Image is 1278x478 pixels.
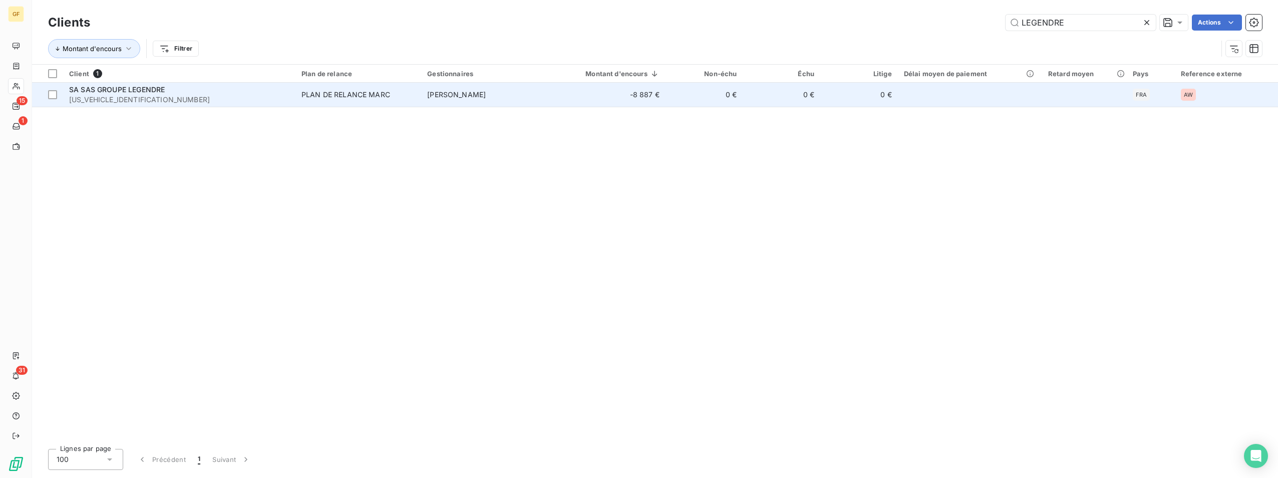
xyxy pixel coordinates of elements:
button: Suivant [206,449,257,470]
h3: Clients [48,14,90,32]
button: Actions [1192,15,1242,31]
div: Gestionnaires [427,70,541,78]
div: PLAN DE RELANCE MARC [301,90,390,100]
span: 100 [57,454,69,464]
div: GF [8,6,24,22]
td: 0 € [666,83,743,107]
td: 0 € [820,83,898,107]
input: Rechercher [1006,15,1156,31]
span: [US_VEHICLE_IDENTIFICATION_NUMBER] [69,95,289,105]
div: Plan de relance [301,70,415,78]
div: Montant d'encours [553,70,660,78]
span: AW [1184,92,1193,98]
div: Litige [826,70,892,78]
div: Reference externe [1181,70,1272,78]
div: Open Intercom Messenger [1244,444,1268,468]
button: 1 [192,449,206,470]
span: 1 [93,69,102,78]
button: Montant d'encours [48,39,140,58]
div: Non-échu [672,70,737,78]
span: Client [69,70,89,78]
span: [PERSON_NAME] [427,90,486,99]
div: Délai moyen de paiement [904,70,1036,78]
img: Logo LeanPay [8,456,24,472]
span: FRA [1136,92,1147,98]
button: Précédent [131,449,192,470]
span: SA SAS GROUPE LEGENDRE [69,85,165,94]
span: 31 [16,366,28,375]
div: Pays [1133,70,1169,78]
td: 0 € [743,83,820,107]
div: Retard moyen [1048,70,1121,78]
span: Montant d'encours [63,45,122,53]
span: 15 [17,96,28,105]
button: Filtrer [153,41,199,57]
span: 1 [19,116,28,125]
td: -8 887 € [547,83,666,107]
div: Échu [749,70,814,78]
span: 1 [198,454,200,464]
